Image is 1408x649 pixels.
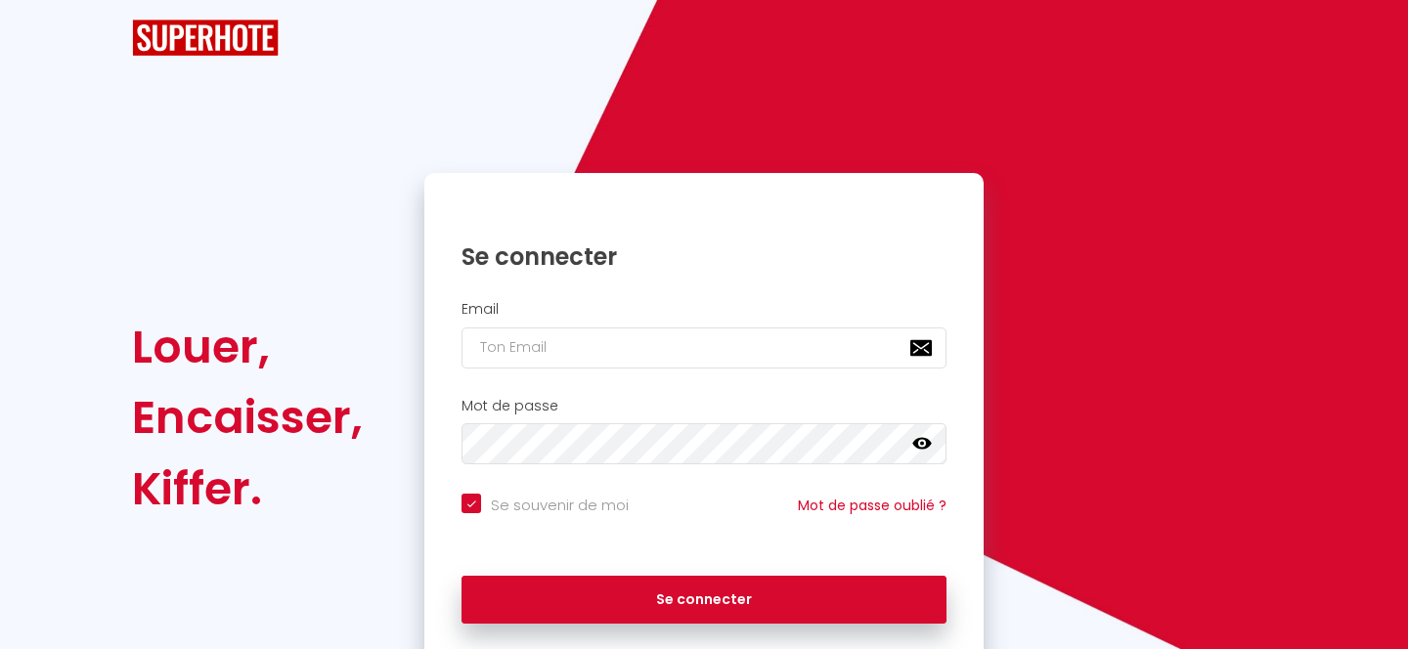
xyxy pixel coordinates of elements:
h2: Mot de passe [462,398,946,414]
div: Louer, [132,312,363,382]
div: Encaisser, [132,382,363,453]
img: SuperHote logo [132,20,279,56]
a: Mot de passe oublié ? [798,496,946,515]
h2: Email [462,301,946,318]
input: Ton Email [462,327,946,368]
h1: Se connecter [462,241,946,272]
div: Kiffer. [132,454,363,524]
button: Se connecter [462,576,946,625]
